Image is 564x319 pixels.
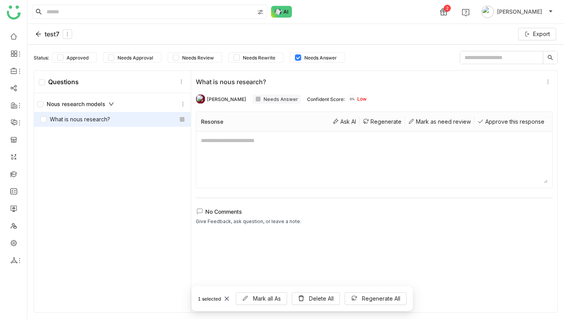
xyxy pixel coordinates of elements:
[462,9,470,16] img: help.svg
[207,96,246,102] div: [PERSON_NAME]
[114,55,156,61] span: Needs Approval
[329,117,360,126] div: Ask AI
[34,55,49,61] div: Status:
[179,55,217,61] span: Needs Review
[405,117,474,126] div: Mark as need review
[253,294,281,303] span: Mark all As
[497,7,542,16] span: [PERSON_NAME]
[40,115,110,124] div: What is nous research?
[63,55,92,61] span: Approved
[292,292,340,305] button: Delete All
[205,208,242,215] span: No Comments
[348,94,367,104] div: Low
[257,9,264,15] img: search-type.svg
[196,78,540,86] div: What is nous research?
[301,55,340,61] span: Needs Answer
[37,100,114,108] div: Nous research models
[253,95,301,104] div: Needs Answer
[360,117,405,126] div: Regenerate
[236,292,287,305] button: Mark all As
[362,294,400,303] span: Regenerate All
[480,5,555,18] button: [PERSON_NAME]
[196,207,204,215] img: lms-comment.svg
[348,97,357,101] span: 0%
[271,6,292,18] img: ask-buddy-normal.svg
[518,28,556,40] button: Export
[196,94,205,104] img: 684a9ca6de261c4b36a3dcf8
[533,30,550,38] span: Export
[309,294,334,303] span: Delete All
[201,118,223,125] div: Resonse
[345,292,407,305] button: Regenerate All
[35,29,72,39] div: test7
[307,96,345,102] div: Confident Score:
[444,5,451,12] div: 2
[34,96,191,112] div: Nous research models
[198,296,231,302] div: 1 selected
[474,117,548,126] div: Approve this response
[196,218,301,225] div: Give Feedback, ask question, or leave a note.
[39,78,79,86] div: Questions
[240,55,278,61] span: Needs Rewrite
[7,5,21,20] img: logo
[481,5,494,18] img: avatar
